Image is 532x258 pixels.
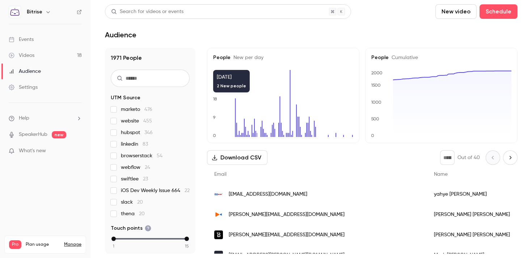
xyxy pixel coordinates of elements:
[214,172,227,177] span: Email
[9,84,38,91] div: Settings
[111,94,140,101] span: UTM Source
[371,70,383,75] text: 2000
[427,225,529,245] div: [PERSON_NAME] [PERSON_NAME]
[214,210,223,219] img: kaizengaming.com
[214,190,223,199] img: sombank.so
[371,100,381,105] text: 1000
[427,184,529,204] div: yahye [PERSON_NAME]
[52,131,66,138] span: new
[26,242,60,247] span: Plan usage
[144,130,153,135] span: 346
[9,240,21,249] span: Pro
[9,6,21,18] img: Bitrise
[457,154,480,161] p: Out of 40
[157,153,162,158] span: 54
[64,242,81,247] a: Manage
[371,133,374,138] text: 0
[144,107,152,112] span: 476
[231,55,263,60] span: New per day
[213,115,216,120] text: 9
[371,83,381,88] text: 1500
[185,188,190,193] span: 22
[503,150,518,165] button: Next page
[121,175,148,183] span: swiftlee
[229,191,307,198] span: [EMAIL_ADDRESS][DOMAIN_NAME]
[434,172,448,177] span: Name
[145,165,150,170] span: 24
[137,200,143,205] span: 20
[121,199,143,206] span: slack
[121,129,153,136] span: hubspot
[213,70,218,75] text: 33
[121,187,190,194] span: iOS Dev Weekly Issue 664
[435,4,477,19] button: New video
[213,54,353,61] h5: People
[143,176,148,182] span: 23
[121,210,145,217] span: thena
[229,231,345,239] span: [PERSON_NAME][EMAIL_ADDRESS][DOMAIN_NAME]
[111,8,183,16] div: Search for videos or events
[9,68,41,75] div: Audience
[185,237,189,241] div: max
[121,164,150,171] span: webflow
[121,141,148,148] span: linkedin
[427,204,529,225] div: [PERSON_NAME] [PERSON_NAME]
[213,96,217,101] text: 18
[111,225,151,232] span: Touch points
[9,52,34,59] div: Videos
[19,131,47,138] a: SpeakerHub
[143,142,148,147] span: 83
[121,117,152,125] span: website
[121,152,162,159] span: browserstack
[371,54,511,61] h5: People
[105,30,136,39] h1: Audience
[9,115,82,122] li: help-dropdown-opener
[185,243,189,249] span: 15
[371,116,379,121] text: 500
[214,230,223,239] img: backbase.com
[139,211,145,216] span: 20
[143,118,152,124] span: 455
[73,148,82,154] iframe: Noticeable Trigger
[113,243,114,249] span: 1
[480,4,518,19] button: Schedule
[213,133,216,138] text: 0
[19,115,29,122] span: Help
[9,36,34,43] div: Events
[19,147,46,155] span: What's new
[27,8,42,16] h6: Bitrise
[111,54,190,62] h1: 1971 People
[389,55,418,60] span: Cumulative
[207,150,267,165] button: Download CSV
[229,211,345,219] span: [PERSON_NAME][EMAIL_ADDRESS][DOMAIN_NAME]
[111,237,116,241] div: min
[121,106,152,113] span: marketo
